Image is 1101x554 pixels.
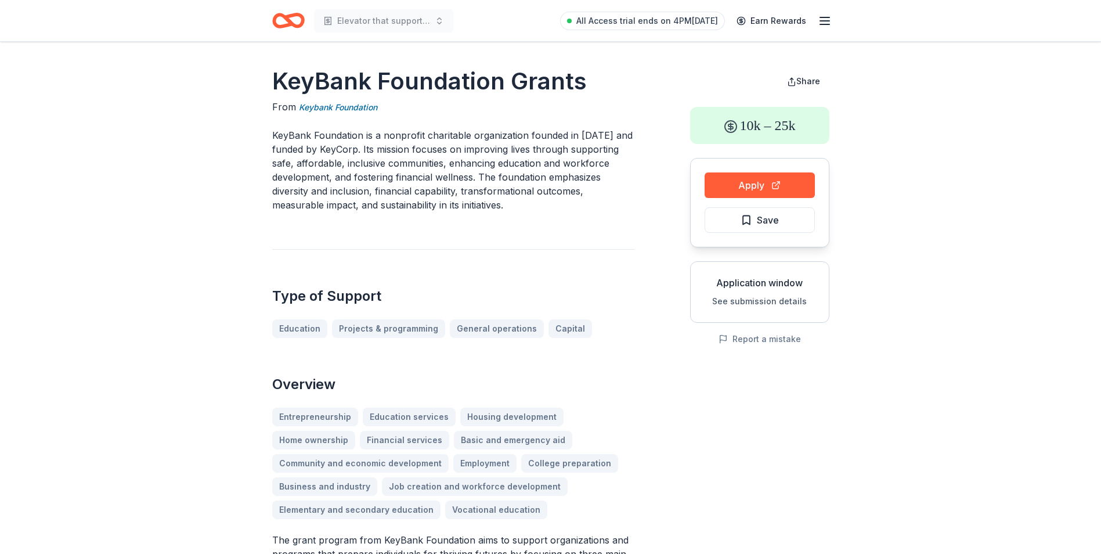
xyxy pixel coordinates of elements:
[337,14,430,28] span: Elevator that supports beneficiaries with disabilities
[712,294,807,308] button: See submission details
[778,70,829,93] button: Share
[690,107,829,144] div: 10k – 25k
[548,319,592,338] a: Capital
[272,65,634,98] h1: KeyBank Foundation Grants
[719,332,801,346] button: Report a mistake
[700,276,820,290] div: Application window
[272,100,634,114] div: From
[332,319,445,338] a: Projects & programming
[314,9,453,33] button: Elevator that supports beneficiaries with disabilities
[272,7,305,34] a: Home
[796,76,820,86] span: Share
[450,319,544,338] a: General operations
[560,12,725,30] a: All Access trial ends on 4PM[DATE]
[272,287,634,305] h2: Type of Support
[272,128,634,212] p: KeyBank Foundation is a nonprofit charitable organization founded in [DATE] and funded by KeyCorp...
[730,10,813,31] a: Earn Rewards
[272,375,634,394] h2: Overview
[576,14,718,28] span: All Access trial ends on 4PM[DATE]
[299,100,377,114] a: Keybank Foundation
[705,172,815,198] button: Apply
[757,213,779,228] span: Save
[705,207,815,233] button: Save
[272,319,327,338] a: Education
